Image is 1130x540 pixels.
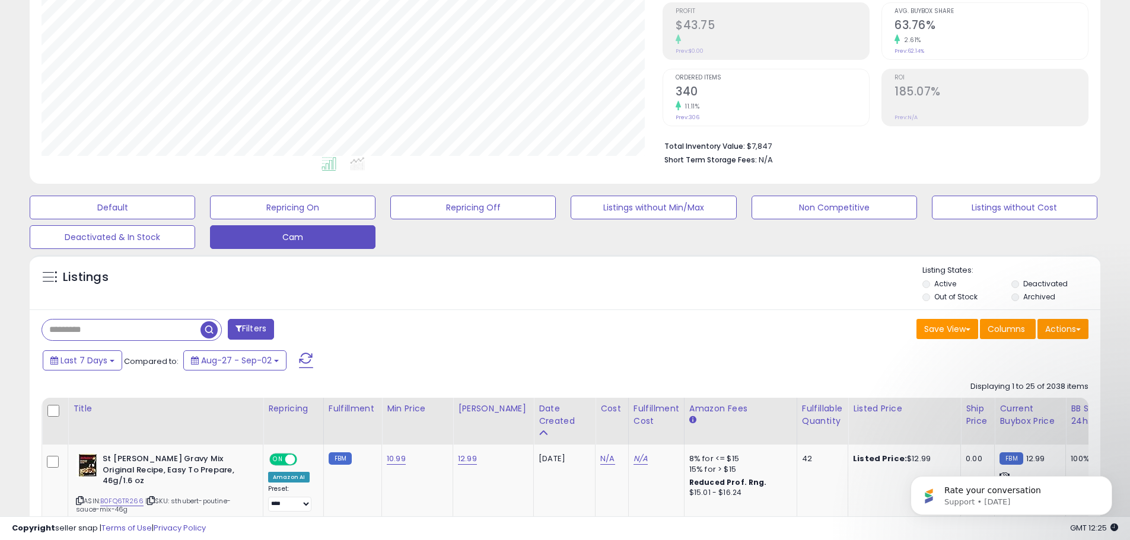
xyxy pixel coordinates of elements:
[676,75,869,81] span: Ordered Items
[895,85,1088,101] h2: 185.07%
[268,485,314,512] div: Preset:
[183,350,287,370] button: Aug-27 - Sep-02
[390,196,556,219] button: Repricing Off
[895,8,1088,15] span: Avg. Buybox Share
[676,8,869,15] span: Profit
[76,453,254,528] div: ASIN:
[689,464,788,475] div: 15% for > $15
[802,402,843,427] div: Fulfillable Quantity
[970,381,1088,392] div: Displaying 1 to 25 of 2038 items
[966,402,989,427] div: Ship Price
[103,453,247,490] b: St [PERSON_NAME] Gravy Mix Original Recipe, Easy To Prepare, 46g/1.6 oz
[664,155,757,165] b: Short Term Storage Fees:
[1071,402,1114,427] div: BB Share 24h.
[12,523,206,534] div: seller snap | |
[61,354,107,366] span: Last 7 Days
[30,225,195,249] button: Deactivated & In Stock
[458,453,477,465] a: 12.99
[676,114,699,121] small: Prev: 306
[676,18,869,34] h2: $43.75
[600,402,623,415] div: Cost
[101,522,152,533] a: Terms of Use
[76,453,100,477] img: 41diUpWkEiL._SL40_.jpg
[1000,402,1061,427] div: Current Buybox Price
[689,402,792,415] div: Amazon Fees
[329,452,352,465] small: FBM
[154,522,206,533] a: Privacy Policy
[329,402,377,415] div: Fulfillment
[12,522,55,533] strong: Copyright
[539,402,590,427] div: Date Created
[895,18,1088,34] h2: 63.76%
[30,196,195,219] button: Default
[895,47,924,55] small: Prev: 62.14%
[1023,292,1055,302] label: Archived
[295,455,314,465] span: OFF
[916,319,978,339] button: Save View
[853,402,956,415] div: Listed Price
[752,196,917,219] button: Non Competitive
[664,141,745,151] b: Total Inventory Value:
[676,85,869,101] h2: 340
[681,102,699,111] small: 11.11%
[387,402,448,415] div: Min Price
[268,402,319,415] div: Repricing
[893,451,1130,534] iframe: Intercom notifications message
[76,496,231,514] span: | SKU: sthubert-poutine-sauce-mix-46g
[664,138,1080,152] li: $7,847
[1023,279,1068,289] label: Deactivated
[387,453,406,465] a: 10.99
[932,196,1097,219] button: Listings without Cost
[689,477,767,487] b: Reduced Prof. Rng.
[676,47,704,55] small: Prev: $0.00
[853,453,907,464] b: Listed Price:
[210,225,375,249] button: Cam
[201,354,272,366] span: Aug-27 - Sep-02
[802,453,839,464] div: 42
[934,292,978,302] label: Out of Stock
[689,488,788,498] div: $15.01 - $16.24
[100,496,144,506] a: B0FQ6TR266
[689,453,788,464] div: 8% for <= $15
[759,154,773,165] span: N/A
[43,350,122,370] button: Last 7 Days
[458,402,529,415] div: [PERSON_NAME]
[934,279,956,289] label: Active
[689,415,696,426] small: Amazon Fees.
[988,323,1025,335] span: Columns
[895,114,918,121] small: Prev: N/A
[853,453,951,464] div: $12.99
[600,453,615,465] a: N/A
[539,453,586,464] div: [DATE]
[900,36,921,44] small: 2.61%
[571,196,736,219] button: Listings without Min/Max
[895,75,1088,81] span: ROI
[124,356,179,367] span: Compared to:
[634,402,679,427] div: Fulfillment Cost
[634,453,648,465] a: N/A
[922,265,1100,276] p: Listing States:
[73,402,258,415] div: Title
[268,472,310,483] div: Amazon AI
[270,455,285,465] span: ON
[210,196,375,219] button: Repricing On
[228,319,274,340] button: Filters
[63,269,109,286] h5: Listings
[980,319,1036,339] button: Columns
[1037,319,1088,339] button: Actions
